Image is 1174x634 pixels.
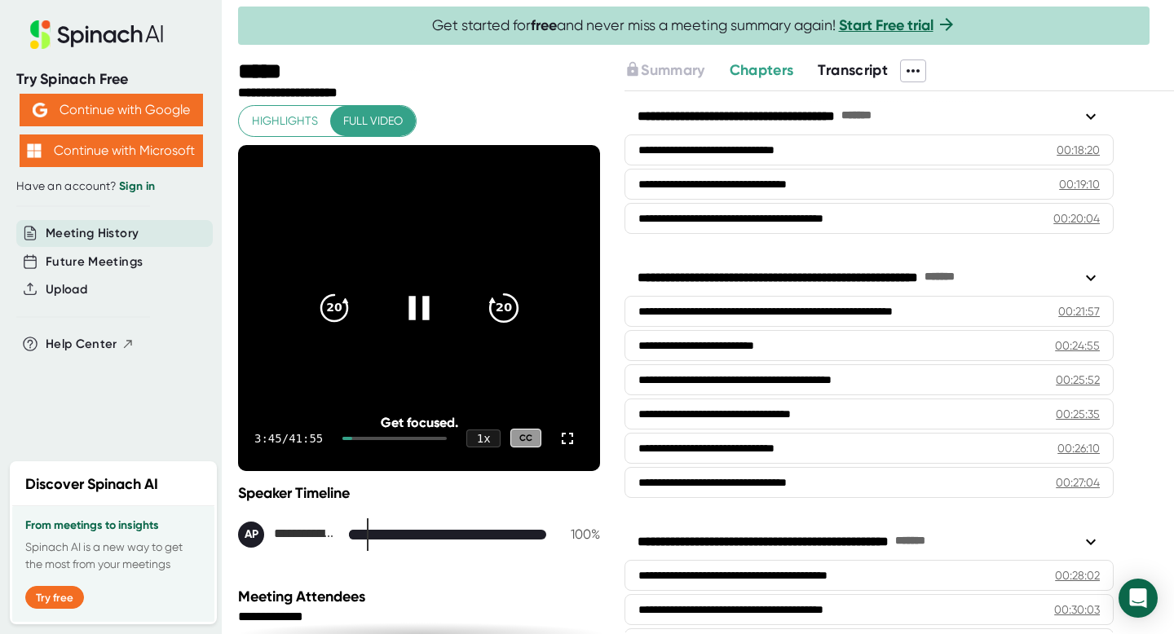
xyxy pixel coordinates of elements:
[1056,406,1100,422] div: 00:25:35
[254,432,323,445] div: 3:45 / 41:55
[625,59,729,82] div: Upgrade to access
[46,280,87,299] button: Upload
[818,59,888,81] button: Transcript
[1055,567,1100,583] div: 00:28:02
[1059,176,1100,192] div: 00:19:10
[46,224,139,243] button: Meeting History
[238,522,264,548] div: AP
[1056,474,1100,491] div: 00:27:04
[238,484,600,502] div: Speaker Timeline
[1055,337,1100,354] div: 00:24:55
[730,59,794,81] button: Chapters
[1057,440,1100,456] div: 00:26:10
[25,586,84,609] button: Try free
[330,106,416,136] button: Full video
[641,61,704,79] span: Summary
[432,16,956,35] span: Get started for and never miss a meeting summary again!
[46,335,117,354] span: Help Center
[252,111,318,131] span: Highlights
[238,522,336,548] div: Amakeda Ponds
[46,253,143,271] button: Future Meetings
[25,473,158,495] h2: Discover Spinach AI
[16,70,205,89] div: Try Spinach Free
[625,59,704,81] button: Summary
[16,179,205,194] div: Have an account?
[531,16,557,34] b: free
[1119,579,1158,618] div: Open Intercom Messenger
[839,16,933,34] a: Start Free trial
[274,415,563,430] div: Get focused.
[33,103,47,117] img: Aehbyd4JwY73AAAAAElFTkSuQmCC
[238,588,604,605] div: Meeting Attendees
[730,61,794,79] span: Chapters
[239,106,331,136] button: Highlights
[559,526,600,542] div: 100 %
[818,61,888,79] span: Transcript
[25,519,201,532] h3: From meetings to insights
[1056,372,1100,388] div: 00:25:52
[20,94,203,126] button: Continue with Google
[343,111,403,131] span: Full video
[466,429,501,447] div: 1 x
[119,179,155,193] a: Sign in
[46,335,135,354] button: Help Center
[1053,210,1100,227] div: 00:20:04
[1057,142,1100,158] div: 00:18:20
[25,539,201,573] p: Spinach AI is a new way to get the most from your meetings
[20,134,203,167] button: Continue with Microsoft
[510,429,541,447] div: CC
[1058,303,1100,319] div: 00:21:57
[1054,601,1100,618] div: 00:30:03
